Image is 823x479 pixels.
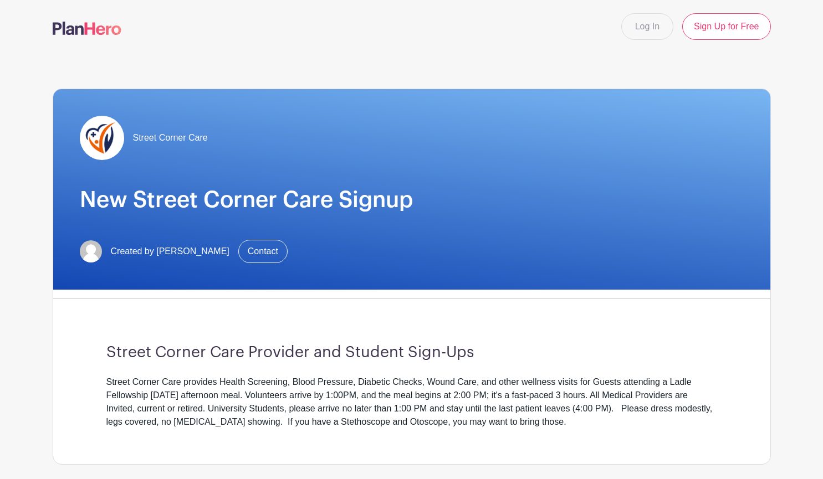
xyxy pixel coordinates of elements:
a: Contact [238,240,288,263]
span: Created by [PERSON_NAME] [111,245,229,258]
a: Log In [621,13,673,40]
a: Sign Up for Free [682,13,770,40]
div: Street Corner Care provides Health Screening, Blood Pressure, Diabetic Checks, Wound Care, and ot... [106,375,717,429]
img: logo-507f7623f17ff9eddc593b1ce0a138ce2505c220e1c5a4e2b4648c50719b7d32.svg [53,22,121,35]
h3: Street Corner Care Provider and Student Sign-Ups [106,343,717,362]
img: default-ce2991bfa6775e67f084385cd625a349d9dcbb7a52a09fb2fda1e96e2d18dcdb.png [80,240,102,262]
h1: New Street Corner Care Signup [80,187,744,213]
img: SCC%20PlanHero.png [80,116,124,160]
span: Street Corner Care [133,131,208,145]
